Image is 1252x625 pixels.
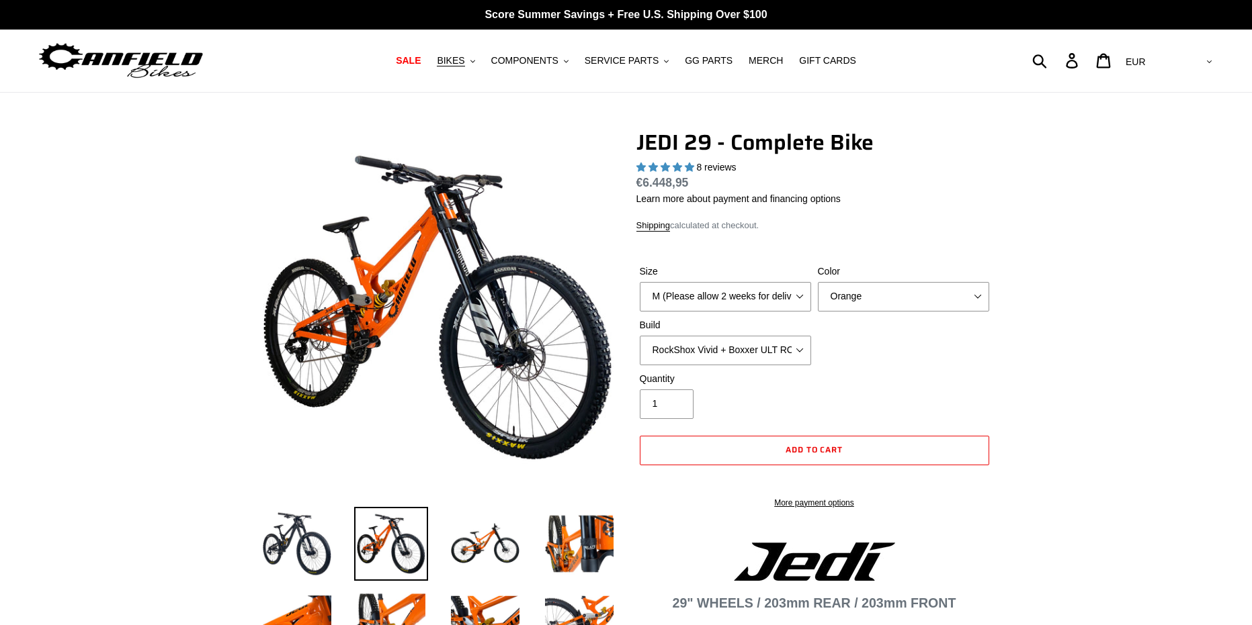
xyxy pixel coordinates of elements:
[636,193,841,204] a: Learn more about payment and financing options
[389,52,427,70] a: SALE
[37,40,205,82] img: Canfield Bikes
[354,507,428,581] img: Load image into Gallery viewer, JEDI 29 - Complete Bike
[578,52,675,70] button: SERVICE PARTS
[742,52,790,70] a: MERCH
[260,507,334,581] img: Load image into Gallery viewer, JEDI 29 - Complete Bike
[640,497,989,509] a: More payment options
[640,318,811,332] label: Build
[485,52,575,70] button: COMPONENTS
[640,265,811,279] label: Size
[696,162,736,173] span: 8 reviews
[636,220,671,232] a: Shipping
[396,55,421,66] span: SALE
[685,55,733,66] span: GG PARTS
[448,507,522,581] img: Load image into Gallery viewer, JEDI 29 - Complete Bike
[636,162,697,173] span: 5.00 stars
[640,372,811,386] label: Quantity
[799,55,856,66] span: GIFT CARDS
[430,52,481,70] button: BIKES
[786,443,843,456] span: Add to cart
[437,55,464,66] span: BIKES
[734,542,895,581] img: Jedi Logo
[636,130,993,155] h1: JEDI 29 - Complete Bike
[749,55,783,66] span: MERCH
[640,436,989,465] button: Add to cart
[542,507,616,581] img: Load image into Gallery viewer, JEDI 29 - Complete Bike
[1040,46,1074,75] input: Search
[636,176,689,189] span: €6.448,95
[678,52,739,70] a: GG PARTS
[585,55,659,66] span: SERVICE PARTS
[636,219,993,232] div: calculated at checkout.
[673,595,956,610] strong: 29" WHEELS / 203mm REAR / 203mm FRONT
[792,52,863,70] a: GIFT CARDS
[491,55,558,66] span: COMPONENTS
[818,265,989,279] label: Color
